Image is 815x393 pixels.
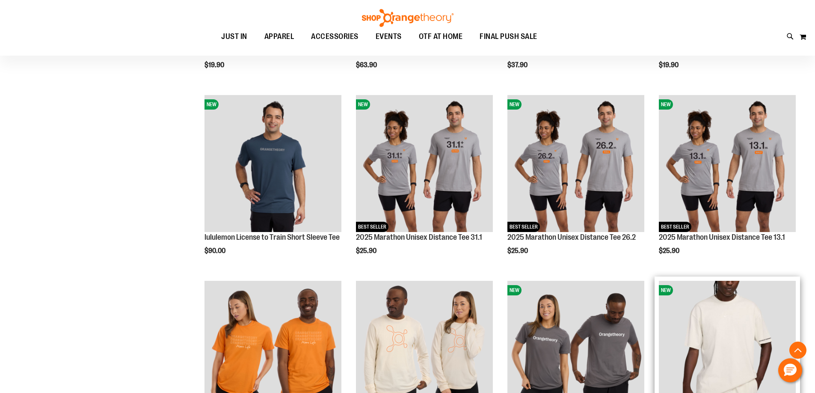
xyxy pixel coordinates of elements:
[302,27,367,47] a: ACCESSORIES
[480,27,537,46] span: FINAL PUSH SALE
[352,91,497,277] div: product
[361,9,455,27] img: Shop Orangetheory
[507,233,636,241] a: 2025 Marathon Unisex Distance Tee 26.2
[410,27,471,47] a: OTF AT HOME
[655,91,800,277] div: product
[256,27,303,46] a: APPAREL
[419,27,463,46] span: OTF AT HOME
[507,247,529,255] span: $25.90
[311,27,359,46] span: ACCESSORIES
[659,95,796,233] a: 2025 Marathon Unisex Distance Tee 13.1NEWBEST SELLER
[507,99,522,110] span: NEW
[204,61,225,69] span: $19.90
[507,95,644,232] img: 2025 Marathon Unisex Distance Tee 26.2
[204,233,340,241] a: lululemon License to Train Short Sleeve Tee
[204,95,341,232] img: lululemon License to Train Short Sleeve Tee
[778,358,802,382] button: Hello, have a question? Let’s chat.
[221,27,247,46] span: JUST IN
[659,99,673,110] span: NEW
[356,222,388,232] span: BEST SELLER
[367,27,410,47] a: EVENTS
[204,95,341,233] a: lululemon License to Train Short Sleeve TeeNEW
[356,95,493,233] a: 2025 Marathon Unisex Distance Tee 31.1NEWBEST SELLER
[213,27,256,47] a: JUST IN
[356,233,482,241] a: 2025 Marathon Unisex Distance Tee 31.1
[471,27,546,47] a: FINAL PUSH SALE
[507,61,529,69] span: $37.90
[356,61,378,69] span: $63.90
[356,95,493,232] img: 2025 Marathon Unisex Distance Tee 31.1
[204,99,219,110] span: NEW
[507,285,522,295] span: NEW
[659,247,681,255] span: $25.90
[659,61,680,69] span: $19.90
[503,91,649,277] div: product
[356,99,370,110] span: NEW
[659,222,691,232] span: BEST SELLER
[376,27,402,46] span: EVENTS
[264,27,294,46] span: APPAREL
[200,91,346,277] div: product
[507,222,540,232] span: BEST SELLER
[659,233,785,241] a: 2025 Marathon Unisex Distance Tee 13.1
[507,95,644,233] a: 2025 Marathon Unisex Distance Tee 26.2NEWBEST SELLER
[356,247,378,255] span: $25.90
[789,342,806,359] button: Back To Top
[659,285,673,295] span: NEW
[204,247,227,255] span: $90.00
[659,95,796,232] img: 2025 Marathon Unisex Distance Tee 13.1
